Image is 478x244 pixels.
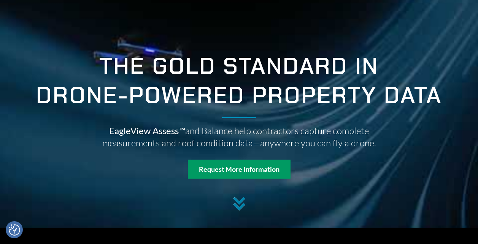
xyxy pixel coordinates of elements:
[199,165,279,173] strong: Request More Information
[109,125,185,136] span: EagleView Assess™
[36,51,442,110] span: THE GOLD STANDARD IN DRONE-POWERED PROPERTY DATA
[9,224,20,236] img: Revisit consent button
[9,224,20,236] button: Consent Preferences
[188,160,291,179] a: Request More Information
[102,125,376,149] span: and Balance help contractors capture complete measurements and roof condition data—anywhere you c...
